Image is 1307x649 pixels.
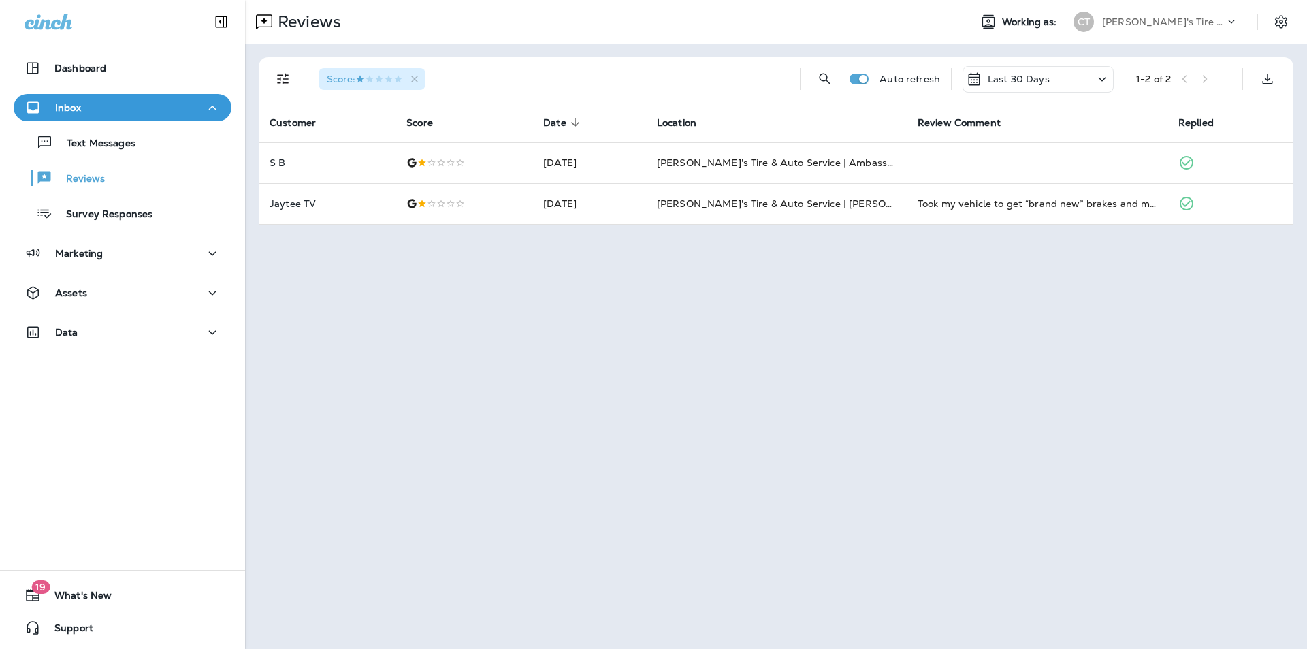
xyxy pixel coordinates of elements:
[53,138,135,151] p: Text Messages
[55,287,87,298] p: Assets
[270,117,316,129] span: Customer
[319,68,425,90] div: Score:1 Star
[657,116,714,129] span: Location
[811,65,839,93] button: Search Reviews
[1178,116,1231,129] span: Replied
[1136,74,1171,84] div: 1 - 2 of 2
[406,117,433,129] span: Score
[202,8,240,35] button: Collapse Sidebar
[14,199,231,227] button: Survey Responses
[55,102,81,113] p: Inbox
[1178,117,1214,129] span: Replied
[41,590,112,606] span: What's New
[532,183,646,224] td: [DATE]
[31,580,50,594] span: 19
[55,248,103,259] p: Marketing
[52,173,105,186] p: Reviews
[55,327,78,338] p: Data
[1002,16,1060,28] span: Working as:
[14,128,231,157] button: Text Messages
[988,74,1050,84] p: Last 30 Days
[14,163,231,192] button: Reviews
[14,240,231,267] button: Marketing
[270,65,297,93] button: Filters
[14,582,231,609] button: 19What's New
[272,12,341,32] p: Reviews
[52,208,152,221] p: Survey Responses
[54,63,106,74] p: Dashboard
[1269,10,1293,34] button: Settings
[14,614,231,642] button: Support
[406,116,451,129] span: Score
[543,116,584,129] span: Date
[918,197,1157,210] div: Took my vehicle to get “brand new” brakes and my brakes were still whistling days afterwards. The...
[880,74,940,84] p: Auto refresh
[657,117,696,129] span: Location
[543,117,566,129] span: Date
[657,197,933,210] span: [PERSON_NAME]'s Tire & Auto Service | [PERSON_NAME]
[1254,65,1281,93] button: Export as CSV
[14,54,231,82] button: Dashboard
[657,157,909,169] span: [PERSON_NAME]'s Tire & Auto Service | Ambassador
[270,116,334,129] span: Customer
[14,94,231,121] button: Inbox
[270,157,385,168] p: S B
[270,198,385,209] p: Jaytee TV
[41,622,93,639] span: Support
[14,319,231,346] button: Data
[1074,12,1094,32] div: CT
[532,142,646,183] td: [DATE]
[918,117,1001,129] span: Review Comment
[1102,16,1225,27] p: [PERSON_NAME]'s Tire & Auto
[918,116,1018,129] span: Review Comment
[14,279,231,306] button: Assets
[327,73,403,85] span: Score :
